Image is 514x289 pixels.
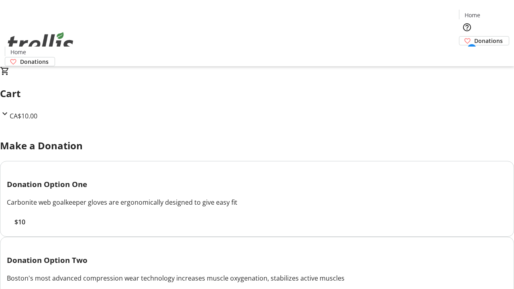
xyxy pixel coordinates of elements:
button: Cart [459,45,475,61]
span: Donations [474,37,503,45]
h3: Donation Option One [7,179,507,190]
h3: Donation Option Two [7,254,507,266]
img: Orient E2E Organization T6w4RVvN1s's Logo [5,23,76,63]
a: Home [5,48,31,56]
div: Carbonite web goalkeeper gloves are ergonomically designed to give easy fit [7,197,507,207]
div: Boston's most advanced compression wear technology increases muscle oxygenation, stabilizes activ... [7,273,507,283]
button: $10 [7,217,33,227]
span: CA$10.00 [10,112,37,120]
a: Donations [5,57,55,66]
a: Donations [459,36,509,45]
button: Help [459,19,475,35]
span: Home [465,11,480,19]
span: Donations [20,57,49,66]
a: Home [459,11,485,19]
span: Home [10,48,26,56]
span: $10 [14,217,25,227]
